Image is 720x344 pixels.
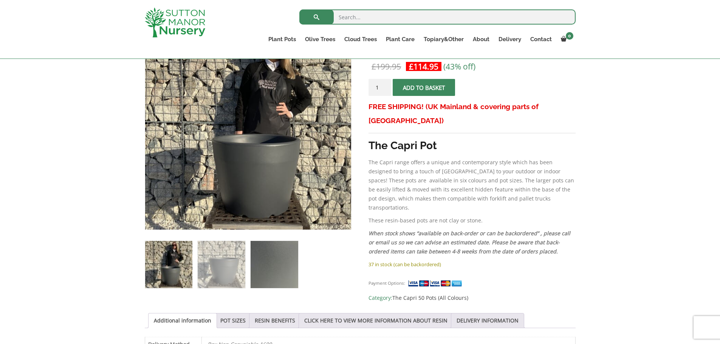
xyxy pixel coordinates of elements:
a: Delivery [494,34,526,45]
a: DELIVERY INFORMATION [457,313,519,328]
a: Plant Care [381,34,419,45]
a: 0 [556,34,576,45]
small: Payment Options: [369,280,405,286]
img: The Capri Pot 50 Colour Charcoal - Image 2 [198,241,245,288]
p: These resin-based pots are not clay or stone. [369,216,575,225]
a: Additional information [154,313,211,328]
em: When stock shows “available on back-order or can be backordered” , please call or email us so we ... [369,230,570,255]
span: Category: [369,293,575,302]
a: CLICK HERE TO VIEW MORE INFORMATION ABOUT RESIN [304,313,447,328]
img: The Capri Pot 50 Colour Charcoal [145,241,192,288]
a: Cloud Trees [340,34,381,45]
button: Add to basket [393,79,455,96]
span: (43% off) [443,61,475,72]
strong: The Capri Pot [369,139,437,152]
p: The Capri range offers a unique and contemporary style which has been designed to bring a touch o... [369,158,575,212]
a: Topiary&Other [419,34,468,45]
a: Contact [526,34,556,45]
a: Olive Trees [300,34,340,45]
a: About [468,34,494,45]
span: £ [372,61,376,72]
a: POT SIZES [220,313,246,328]
input: Product quantity [369,79,391,96]
span: 0 [566,32,573,40]
img: logo [145,8,205,37]
bdi: 114.95 [409,61,438,72]
img: The Capri Pot 50 Colour Charcoal - Image 3 [251,241,298,288]
input: Search... [299,9,576,25]
p: 37 in stock (can be backordered) [369,260,575,269]
a: Plant Pots [264,34,300,45]
h3: FREE SHIPPING! (UK Mainland & covering parts of [GEOGRAPHIC_DATA]) [369,100,575,128]
a: RESIN BENEFITS [255,313,295,328]
bdi: 199.95 [372,61,401,72]
span: £ [409,61,413,72]
a: The Capri 50 Pots (All Colours) [392,294,468,301]
img: payment supported [408,279,465,287]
